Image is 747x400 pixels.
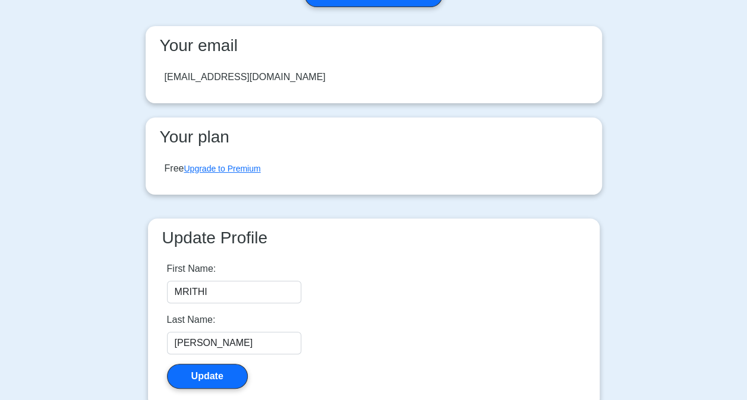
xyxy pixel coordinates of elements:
[155,36,592,56] h3: Your email
[165,70,326,84] div: [EMAIL_ADDRESS][DOMAIN_NAME]
[157,228,590,248] h3: Update Profile
[184,164,260,173] a: Upgrade to Premium
[167,262,216,276] label: First Name:
[165,161,261,176] div: Free
[167,364,248,389] button: Update
[167,313,216,327] label: Last Name:
[155,127,592,147] h3: Your plan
